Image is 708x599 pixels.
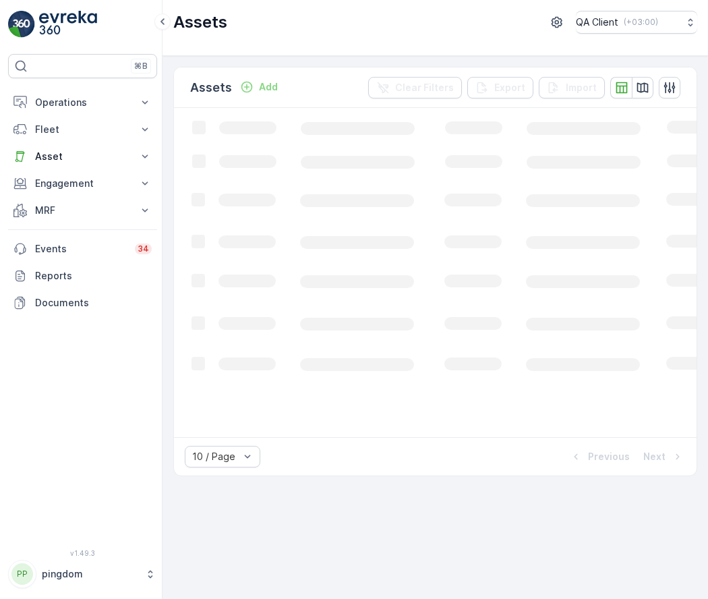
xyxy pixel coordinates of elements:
[259,80,278,94] p: Add
[8,197,157,224] button: MRF
[8,262,157,289] a: Reports
[35,96,130,109] p: Operations
[138,244,149,254] p: 34
[576,16,618,29] p: QA Client
[235,79,283,95] button: Add
[35,204,130,217] p: MRF
[190,78,232,97] p: Assets
[624,17,658,28] p: ( +03:00 )
[8,549,157,557] span: v 1.49.3
[8,289,157,316] a: Documents
[368,77,462,98] button: Clear Filters
[467,77,533,98] button: Export
[8,89,157,116] button: Operations
[35,150,130,163] p: Asset
[35,242,127,256] p: Events
[35,123,130,136] p: Fleet
[643,450,666,463] p: Next
[642,449,686,465] button: Next
[173,11,227,33] p: Assets
[35,269,152,283] p: Reports
[588,450,630,463] p: Previous
[8,11,35,38] img: logo
[8,143,157,170] button: Asset
[395,81,454,94] p: Clear Filters
[566,81,597,94] p: Import
[35,177,130,190] p: Engagement
[568,449,631,465] button: Previous
[8,170,157,197] button: Engagement
[35,296,152,310] p: Documents
[494,81,525,94] p: Export
[42,567,138,581] p: pingdom
[134,61,148,72] p: ⌘B
[8,235,157,262] a: Events34
[8,116,157,143] button: Fleet
[11,563,33,585] div: PP
[8,560,157,588] button: PPpingdom
[539,77,605,98] button: Import
[576,11,697,34] button: QA Client(+03:00)
[39,11,97,38] img: logo_light-DOdMpM7g.png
